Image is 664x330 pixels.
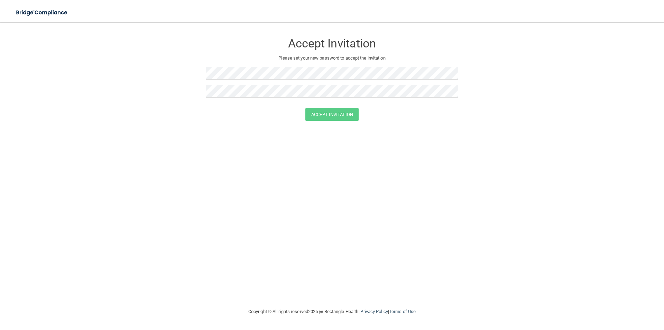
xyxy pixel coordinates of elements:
a: Privacy Policy [360,309,388,314]
a: Terms of Use [389,309,416,314]
p: Please set your new password to accept the invitation [211,54,453,62]
div: Copyright © All rights reserved 2025 @ Rectangle Health | | [206,301,458,323]
img: bridge_compliance_login_screen.278c3ca4.svg [10,6,74,20]
h3: Accept Invitation [206,37,458,50]
button: Accept Invitation [305,108,359,121]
